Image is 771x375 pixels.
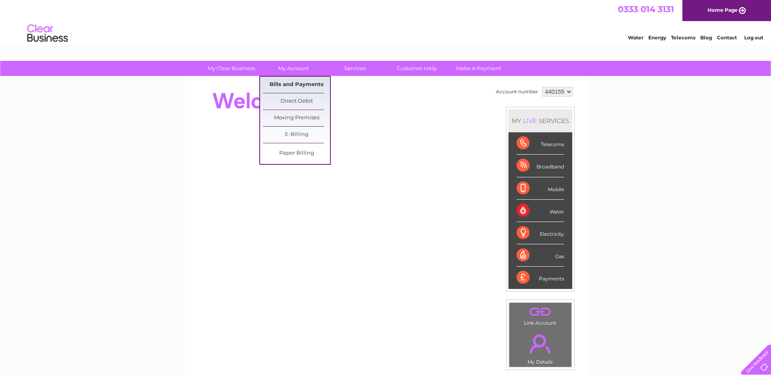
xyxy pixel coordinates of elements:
[445,61,512,76] a: Make A Payment
[263,110,330,126] a: Moving Premises
[263,127,330,143] a: E-Billing
[517,177,564,200] div: Mobile
[511,305,569,319] a: .
[700,34,712,41] a: Blog
[517,222,564,244] div: Electricity
[321,61,389,76] a: Services
[517,155,564,177] div: Broadband
[508,109,572,132] div: MY SERVICES
[648,34,666,41] a: Energy
[517,200,564,222] div: Water
[263,145,330,162] a: Paper Billing
[263,77,330,93] a: Bills and Payments
[671,34,695,41] a: Telecoms
[517,244,564,267] div: Gas
[383,61,450,76] a: Customer Help
[744,34,763,41] a: Log out
[521,117,539,125] div: LIVE
[717,34,737,41] a: Contact
[509,328,572,367] td: My Details
[260,61,327,76] a: My Account
[27,21,68,46] img: logo.png
[628,34,643,41] a: Water
[194,4,578,39] div: Clear Business is a trading name of Verastar Limited (registered in [GEOGRAPHIC_DATA] No. 3667643...
[263,93,330,110] a: Direct Debit
[618,4,674,14] a: 0333 014 3131
[511,330,569,358] a: .
[509,302,572,328] td: Link Account
[494,85,540,99] td: Account number
[517,132,564,155] div: Telecoms
[517,267,564,289] div: Payments
[198,61,265,76] a: My Clear Business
